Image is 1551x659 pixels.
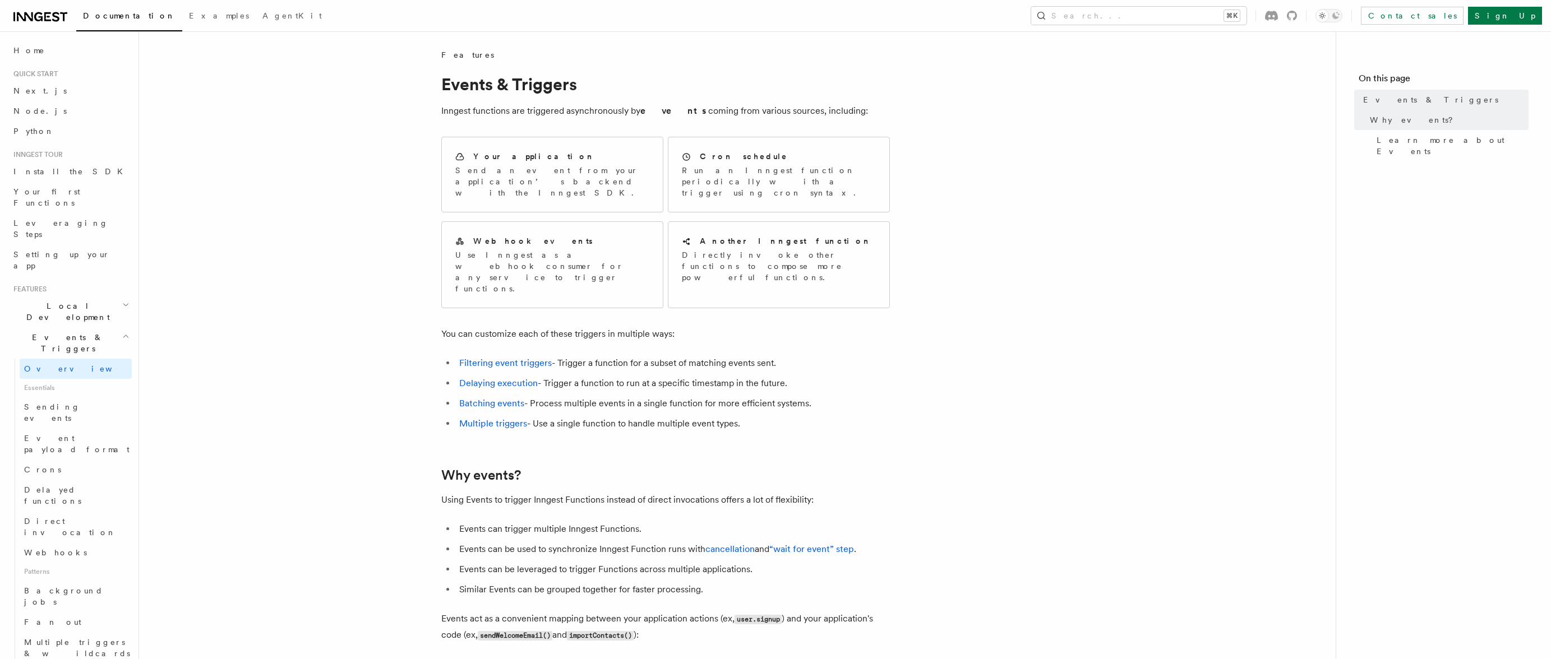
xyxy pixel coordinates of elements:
[456,416,890,431] li: - Use a single function to handle multiple event types.
[13,45,45,56] span: Home
[1315,9,1342,22] button: Toggle dark mode
[1359,90,1529,110] a: Events & Triggers
[456,541,890,557] li: Events can be used to synchronize Inngest Function runs with and .
[705,544,755,554] a: cancellation
[9,182,132,213] a: Your first Functions
[455,249,649,294] p: Use Inngest as a webhook consumer for any service to trigger functions.
[456,396,890,411] li: - Process multiple events in a single function for more efficient systems.
[682,249,876,283] p: Directly invoke other functions to compose more powerful functions.
[456,355,890,371] li: - Trigger a function for a subset of matching events sent.
[456,521,890,537] li: Events can trigger multiple Inngest Functions.
[256,3,329,30] a: AgentKit
[83,11,176,20] span: Documentation
[668,137,890,212] a: Cron scheduleRun an Inngest function periodically with a trigger using cron syntax.
[9,300,122,323] span: Local Development
[24,517,116,537] span: Direct invocation
[1370,114,1461,126] span: Why events?
[9,121,132,141] a: Python
[13,250,110,270] span: Setting up your app
[24,434,130,454] span: Event payload format
[9,332,122,354] span: Events & Triggers
[24,465,61,474] span: Crons
[441,103,890,119] p: Inngest functions are triggered asynchronously by coming from various sources, including:
[441,74,890,94] h1: Events & Triggers
[13,106,67,115] span: Node.js
[9,296,132,327] button: Local Development
[20,397,132,428] a: Sending events
[9,244,132,276] a: Setting up your app
[9,285,47,294] span: Features
[13,167,130,176] span: Install the SDK
[473,235,593,247] h2: Webhook events
[9,101,132,121] a: Node.js
[478,631,552,641] code: sendWelcomeEmail()
[1468,7,1542,25] a: Sign Up
[9,161,132,182] a: Install the SDK
[456,375,890,391] li: - Trigger a function to run at a specific timestamp in the future.
[441,137,663,212] a: Your applicationSend an event from your application’s backend with the Inngest SDK.
[459,378,538,388] a: Delaying execution
[441,326,890,342] p: You can customize each of these triggers in multiple ways:
[1377,134,1529,157] span: Learn more about Events
[9,40,132,61] a: Home
[682,165,876,198] p: Run an Inngest function periodically with a trigger using cron syntax.
[13,219,108,239] span: Leveraging Steps
[769,544,854,554] a: “wait for event” step
[1363,94,1498,105] span: Events & Triggers
[441,467,521,483] a: Why events?
[1359,72,1529,90] h4: On this page
[455,165,649,198] p: Send an event from your application’s backend with the Inngest SDK.
[459,418,527,429] a: Multiple triggers
[20,460,132,480] a: Crons
[20,379,132,397] span: Essentials
[441,221,663,308] a: Webhook eventsUse Inngest as a webhook consumer for any service to trigger functions.
[567,631,634,641] code: importContacts()
[9,150,63,159] span: Inngest tour
[668,221,890,308] a: Another Inngest functionDirectly invoke other functions to compose more powerful functions.
[189,11,249,20] span: Examples
[700,235,871,247] h2: Another Inngest function
[182,3,256,30] a: Examples
[13,86,67,95] span: Next.js
[1365,110,1529,130] a: Why events?
[13,187,80,207] span: Your first Functions
[20,359,132,379] a: Overview
[1031,7,1247,25] button: Search...⌘K
[20,511,132,542] a: Direct invocation
[441,49,494,61] span: Features
[473,151,595,162] h2: Your application
[9,69,58,78] span: Quick start
[441,492,890,508] p: Using Events to trigger Inngest Functions instead of direct invocations offers a lot of flexibility:
[24,364,140,373] span: Overview
[24,618,81,626] span: Fan out
[20,612,132,632] a: Fan out
[1361,7,1464,25] a: Contact sales
[20,581,132,612] a: Background jobs
[20,563,132,581] span: Patterns
[24,548,87,557] span: Webhooks
[1224,10,1240,21] kbd: ⌘K
[13,127,54,136] span: Python
[735,615,782,624] code: user.signup
[9,213,132,244] a: Leveraging Steps
[456,582,890,597] li: Similar Events can be grouped together for faster processing.
[441,611,890,643] p: Events act as a convenient mapping between your application actions (ex, ) and your application's...
[20,542,132,563] a: Webhooks
[459,358,552,368] a: Filtering event triggers
[76,3,182,31] a: Documentation
[24,485,81,505] span: Delayed functions
[9,81,132,101] a: Next.js
[24,402,80,423] span: Sending events
[9,327,132,359] button: Events & Triggers
[20,480,132,511] a: Delayed functions
[700,151,788,162] h2: Cron schedule
[459,398,524,409] a: Batching events
[24,638,130,658] span: Multiple triggers & wildcards
[640,105,708,116] strong: events
[24,586,103,606] span: Background jobs
[262,11,322,20] span: AgentKit
[20,428,132,460] a: Event payload format
[456,561,890,577] li: Events can be leveraged to trigger Functions across multiple applications.
[1372,130,1529,161] a: Learn more about Events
